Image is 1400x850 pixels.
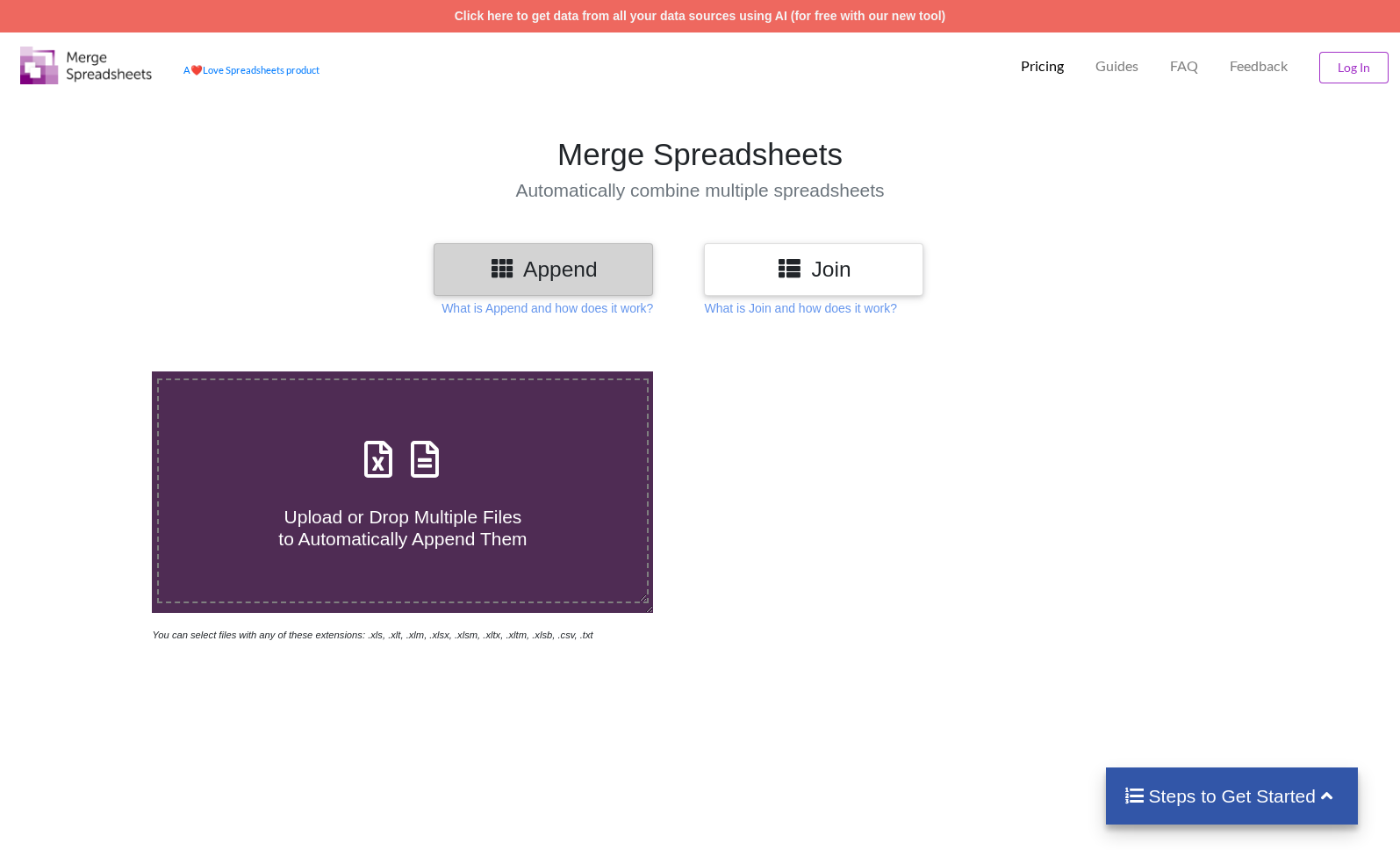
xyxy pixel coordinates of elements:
[1021,57,1064,76] p: Pricing
[447,256,640,282] h3: Append
[20,47,152,84] img: Logo.png
[1230,59,1288,73] span: Feedback
[278,507,527,549] span: Upload or Drop Multiple Files to Automatically Append Them
[1095,57,1138,76] p: Guides
[183,64,319,76] a: AheartLove Spreadsheets product
[455,9,946,23] a: Click here to get data from all your data sources using AI (for free with our new tool)
[190,64,203,76] span: heart
[717,256,910,282] h3: Join
[1124,785,1340,807] h4: Steps to Get Started
[152,630,592,640] i: You can select files with any of these extensions: .xls, .xlt, .xlm, .xlsx, .xlsm, .xltx, .xltm, ...
[1319,52,1389,83] button: Log In
[442,299,653,317] p: What is Append and how does it work?
[1170,57,1198,76] p: FAQ
[704,299,896,317] p: What is Join and how does it work?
